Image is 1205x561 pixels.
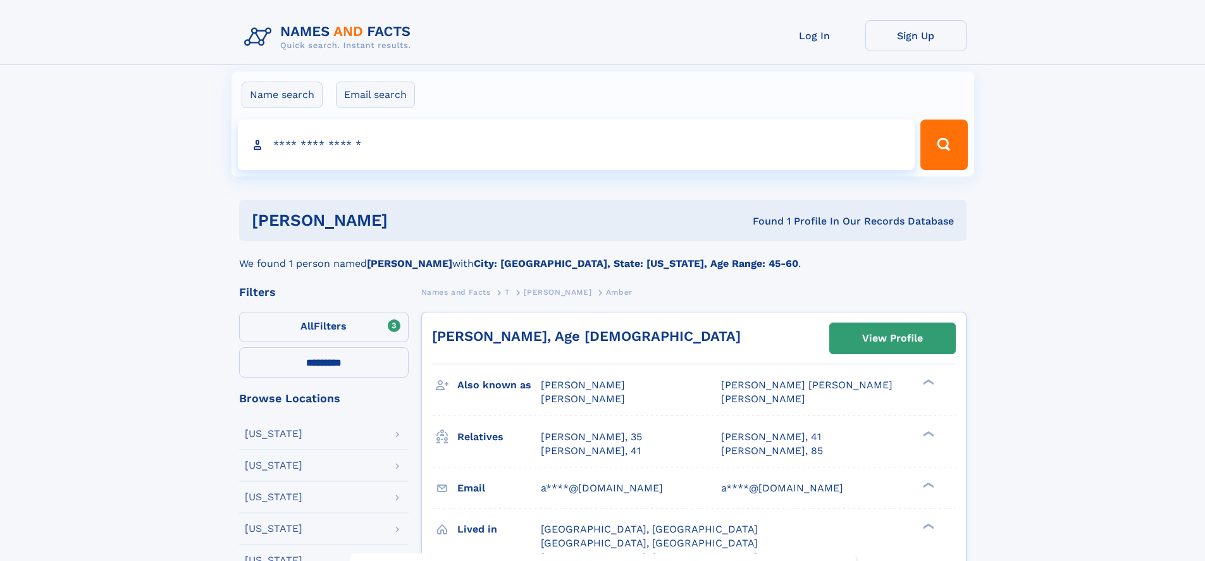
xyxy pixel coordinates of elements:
[336,82,415,108] label: Email search
[238,120,915,170] input: search input
[505,288,510,297] span: T
[245,429,302,439] div: [US_STATE]
[457,426,541,448] h3: Relatives
[239,287,409,298] div: Filters
[721,430,821,444] a: [PERSON_NAME], 41
[920,522,935,530] div: ❯
[474,257,798,269] b: City: [GEOGRAPHIC_DATA], State: [US_STATE], Age Range: 45-60
[541,523,758,535] span: [GEOGRAPHIC_DATA], [GEOGRAPHIC_DATA]
[457,519,541,540] h3: Lived in
[457,374,541,396] h3: Also known as
[920,429,935,438] div: ❯
[541,444,641,458] a: [PERSON_NAME], 41
[541,393,625,405] span: [PERSON_NAME]
[606,288,633,297] span: Amber
[764,20,865,51] a: Log In
[300,320,314,332] span: All
[432,328,741,344] a: [PERSON_NAME], Age [DEMOGRAPHIC_DATA]
[721,379,893,391] span: [PERSON_NAME] [PERSON_NAME]
[862,324,923,353] div: View Profile
[920,481,935,489] div: ❯
[920,120,967,170] button: Search Button
[865,20,967,51] a: Sign Up
[721,444,823,458] a: [PERSON_NAME], 85
[252,213,571,228] h1: [PERSON_NAME]
[239,20,421,54] img: Logo Names and Facts
[367,257,452,269] b: [PERSON_NAME]
[541,379,625,391] span: [PERSON_NAME]
[421,284,491,300] a: Names and Facts
[524,284,591,300] a: [PERSON_NAME]
[541,537,758,549] span: [GEOGRAPHIC_DATA], [GEOGRAPHIC_DATA]
[242,82,323,108] label: Name search
[245,460,302,471] div: [US_STATE]
[570,214,954,228] div: Found 1 Profile In Our Records Database
[830,323,955,354] a: View Profile
[457,478,541,499] h3: Email
[524,288,591,297] span: [PERSON_NAME]
[239,393,409,404] div: Browse Locations
[239,241,967,271] div: We found 1 person named with .
[541,430,642,444] a: [PERSON_NAME], 35
[245,492,302,502] div: [US_STATE]
[920,378,935,386] div: ❯
[721,393,805,405] span: [PERSON_NAME]
[505,284,510,300] a: T
[239,312,409,342] label: Filters
[245,524,302,534] div: [US_STATE]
